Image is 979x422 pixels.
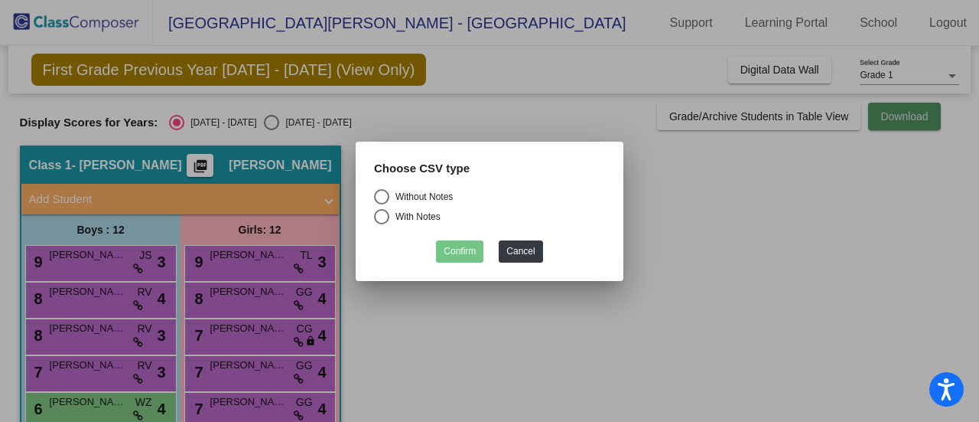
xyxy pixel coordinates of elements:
button: Cancel [499,240,542,262]
div: Without Notes [389,189,453,203]
button: Confirm [436,240,483,262]
div: With Notes [389,209,441,223]
label: Choose CSV type [374,160,470,178]
mat-radio-group: Select an option [374,188,605,228]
